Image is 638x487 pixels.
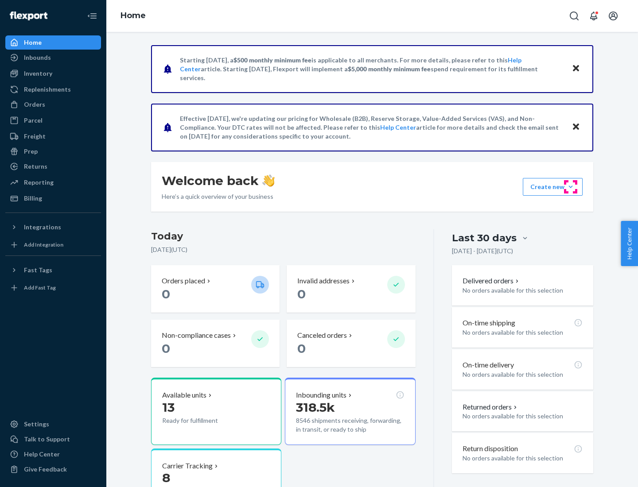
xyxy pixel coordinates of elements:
[10,12,47,20] img: Flexport logo
[121,11,146,20] a: Home
[162,341,170,356] span: 0
[565,7,583,25] button: Open Search Box
[604,7,622,25] button: Open account menu
[463,276,521,286] button: Delivered orders
[162,390,206,400] p: Available units
[162,286,170,301] span: 0
[162,173,275,189] h1: Welcome back
[83,7,101,25] button: Close Navigation
[162,192,275,201] p: Here’s a quick overview of your business
[5,97,101,112] a: Orders
[296,390,346,400] p: Inbounding units
[162,276,205,286] p: Orders placed
[5,263,101,277] button: Fast Tags
[585,7,603,25] button: Open notifications
[24,194,42,203] div: Billing
[5,191,101,205] a: Billing
[287,320,415,367] button: Canceled orders 0
[285,378,415,445] button: Inbounding units318.5k8546 shipments receiving, forwarding, in transit, or ready to ship
[151,245,416,254] p: [DATE] ( UTC )
[24,465,67,474] div: Give Feedback
[463,328,583,337] p: No orders available for this selection
[5,447,101,461] a: Help Center
[162,461,213,471] p: Carrier Tracking
[5,129,101,143] a: Freight
[463,412,583,421] p: No orders available for this selection
[262,174,275,187] img: hand-wave emoji
[5,417,101,431] a: Settings
[5,82,101,97] a: Replenishments
[233,56,311,64] span: $500 monthly minimum fee
[5,35,101,50] a: Home
[180,56,563,82] p: Starting [DATE], a is applicable to all merchants. For more details, please refer to this article...
[180,114,563,141] p: Effective [DATE], we're updating our pricing for Wholesale (B2B), Reserve Storage, Value-Added Se...
[297,341,306,356] span: 0
[5,66,101,81] a: Inventory
[463,360,514,370] p: On-time delivery
[570,121,582,134] button: Close
[5,113,101,128] a: Parcel
[24,420,49,429] div: Settings
[380,124,416,131] a: Help Center
[24,100,45,109] div: Orders
[24,241,63,248] div: Add Integration
[5,432,101,446] a: Talk to Support
[452,247,513,255] p: [DATE] - [DATE] ( UTC )
[162,330,231,340] p: Non-compliance cases
[24,85,71,94] div: Replenishments
[5,220,101,234] button: Integrations
[5,144,101,158] a: Prep
[24,38,42,47] div: Home
[5,281,101,295] a: Add Fast Tag
[570,62,582,75] button: Close
[113,3,153,29] ol: breadcrumbs
[24,266,52,274] div: Fast Tags
[452,231,517,245] div: Last 30 days
[5,159,101,174] a: Returns
[24,178,54,187] div: Reporting
[24,223,61,232] div: Integrations
[463,318,515,328] p: On-time shipping
[151,378,281,445] button: Available units13Ready for fulfillment
[5,175,101,189] a: Reporting
[463,402,519,412] button: Returned orders
[5,50,101,65] a: Inbounds
[296,416,404,434] p: 8546 shipments receiving, forwarding, in transit, or ready to ship
[24,435,70,444] div: Talk to Support
[348,65,431,73] span: $5,000 monthly minimum fee
[162,470,170,485] span: 8
[5,238,101,252] a: Add Integration
[287,265,415,313] button: Invalid addresses 0
[463,370,583,379] p: No orders available for this selection
[24,162,47,171] div: Returns
[24,116,43,125] div: Parcel
[24,284,56,291] div: Add Fast Tag
[5,462,101,476] button: Give Feedback
[24,69,52,78] div: Inventory
[24,53,51,62] div: Inbounds
[162,416,244,425] p: Ready for fulfillment
[621,221,638,266] button: Help Center
[24,132,46,141] div: Freight
[463,454,583,463] p: No orders available for this selection
[151,320,280,367] button: Non-compliance cases 0
[296,400,335,415] span: 318.5k
[297,276,350,286] p: Invalid addresses
[297,330,347,340] p: Canceled orders
[523,178,583,196] button: Create new
[151,265,280,313] button: Orders placed 0
[297,286,306,301] span: 0
[463,286,583,295] p: No orders available for this selection
[162,400,175,415] span: 13
[24,147,38,156] div: Prep
[24,450,60,459] div: Help Center
[151,229,416,243] h3: Today
[463,444,518,454] p: Return disposition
